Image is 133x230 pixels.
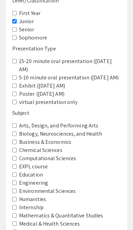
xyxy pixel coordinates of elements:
label: Exhibit ([DATE] AM) [19,82,65,90]
label: Computational Sciences [19,154,76,163]
h6: Subject [12,110,121,116]
label: Mathematics & Quantitative Studies [19,212,103,220]
label: Humanities [19,195,46,203]
label: 5-10 minute oral presentation ([DATE] AM) [19,74,119,82]
label: EXPL course [19,163,48,171]
label: Arts, Design, and Performing Arts [19,122,98,130]
label: First Year [19,9,41,17]
label: Sophomore [19,34,47,42]
label: Internship [19,203,44,212]
label: Medical & Health Sciences [19,220,80,228]
label: 15-20 minute oral presentation ([DATE] AM) [19,57,121,74]
label: Business & Economics [19,138,71,146]
label: Engineering [19,179,48,187]
label: Junior [19,17,34,26]
label: Poster ([DATE] AM) [19,90,64,98]
label: Biology, Neurosciences, and Health [19,130,102,138]
label: Chemical Sciences [19,146,62,154]
label: virtual presentation only [19,98,78,106]
label: Environmental Sciences [19,187,76,195]
label: Senior [19,26,34,34]
h6: Presentation Type [12,45,121,52]
label: Education [19,171,43,179]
